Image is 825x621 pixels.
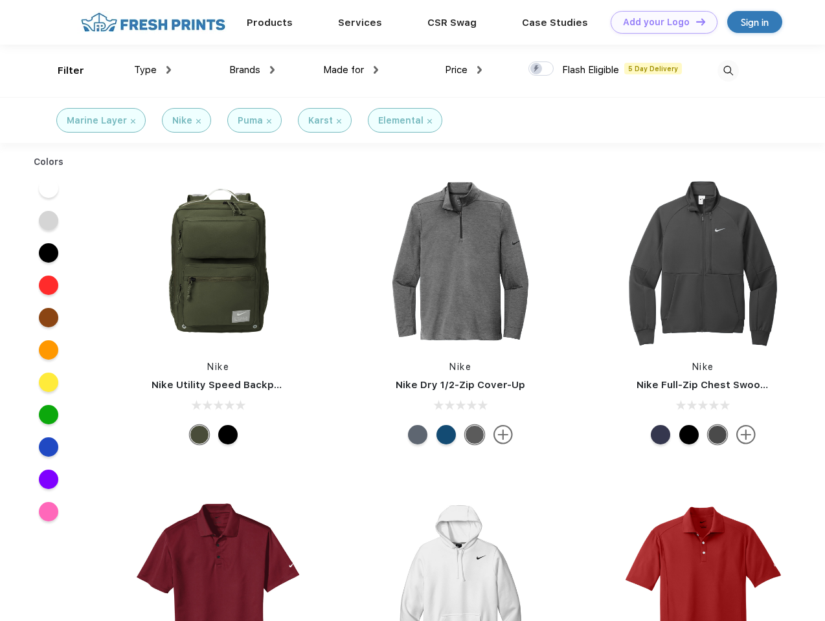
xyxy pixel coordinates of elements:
a: Sign in [727,11,782,33]
span: Flash Eligible [562,64,619,76]
a: Services [338,17,382,28]
div: Karst [308,114,333,127]
img: dropdown.png [374,66,378,74]
div: Marine Layer [67,114,127,127]
img: more.svg [736,425,756,444]
div: Nike [172,114,192,127]
div: Puma [238,114,263,127]
div: Elemental [378,114,424,127]
a: Products [247,17,293,28]
img: filter_cancel.svg [196,119,201,124]
img: filter_cancel.svg [337,119,341,124]
div: Navy Heather [408,425,427,444]
span: 5 Day Delivery [624,63,682,74]
span: Made for [323,64,364,76]
div: Black [679,425,699,444]
div: Black [218,425,238,444]
a: Nike Full-Zip Chest Swoosh Jacket [637,379,809,391]
span: Brands [229,64,260,76]
img: func=resize&h=266 [374,175,547,347]
a: Nike [692,362,714,372]
img: DT [696,18,705,25]
span: Type [134,64,157,76]
img: dropdown.png [477,66,482,74]
img: more.svg [493,425,513,444]
img: func=resize&h=266 [132,175,304,347]
div: Sign in [741,15,769,30]
img: filter_cancel.svg [267,119,271,124]
a: Nike Dry 1/2-Zip Cover-Up [396,379,525,391]
img: dropdown.png [166,66,171,74]
a: Nike [449,362,471,372]
img: dropdown.png [270,66,275,74]
div: Filter [58,63,84,78]
div: Cargo Khaki [190,425,209,444]
img: fo%20logo%202.webp [77,11,229,34]
div: Anthracite [708,425,727,444]
img: func=resize&h=266 [617,175,789,347]
div: Add your Logo [623,17,690,28]
a: Nike [207,362,229,372]
a: CSR Swag [427,17,477,28]
div: Black Heather [465,425,484,444]
img: desktop_search.svg [718,60,739,82]
span: Price [445,64,468,76]
img: filter_cancel.svg [427,119,432,124]
img: filter_cancel.svg [131,119,135,124]
a: Nike Utility Speed Backpack [152,379,291,391]
div: Gym Blue [436,425,456,444]
div: Midnight Navy [651,425,670,444]
div: Colors [24,155,74,169]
